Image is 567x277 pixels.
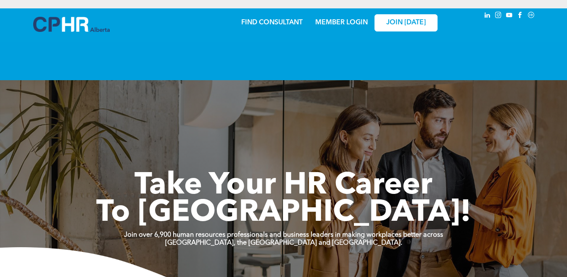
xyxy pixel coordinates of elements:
[494,10,503,22] a: instagram
[134,171,433,201] span: Take Your HR Career
[315,19,368,26] a: MEMBER LOGIN
[165,240,402,246] strong: [GEOGRAPHIC_DATA], the [GEOGRAPHIC_DATA] and [GEOGRAPHIC_DATA].
[505,10,514,22] a: youtube
[33,17,110,32] img: A blue and white logo for cp alberta
[527,10,536,22] a: Social network
[96,198,471,228] span: To [GEOGRAPHIC_DATA]!
[386,19,426,27] span: JOIN [DATE]
[516,10,525,22] a: facebook
[374,14,438,31] a: JOIN [DATE]
[241,19,303,26] a: FIND CONSULTANT
[124,232,443,238] strong: Join over 6,900 human resources professionals and business leaders in making workplaces better ac...
[483,10,492,22] a: linkedin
